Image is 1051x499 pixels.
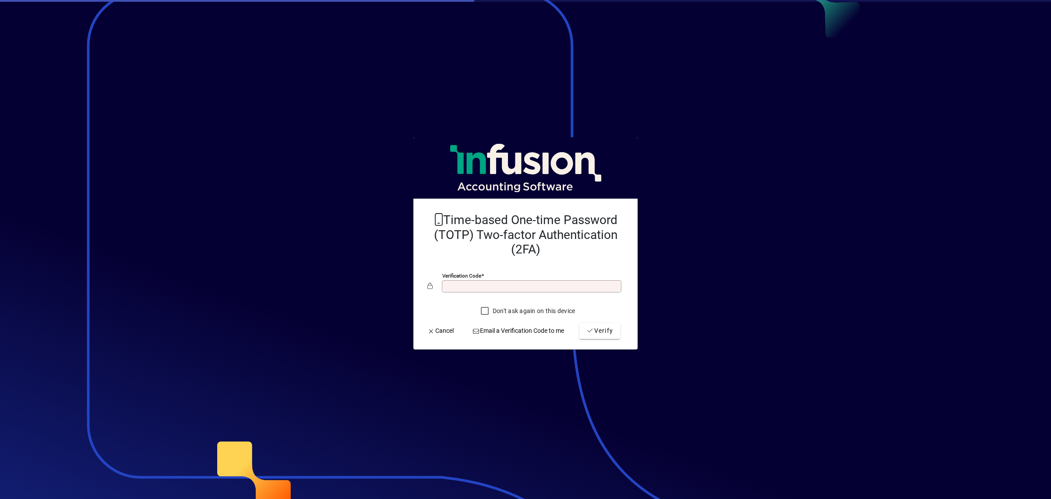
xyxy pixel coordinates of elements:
[424,323,457,339] button: Cancel
[442,273,481,279] mat-label: Verification code
[491,307,575,315] label: Don't ask again on this device
[579,323,620,339] button: Verify
[586,326,613,335] span: Verify
[427,213,624,257] h2: Time-based One-time Password (TOTP) Two-factor Authentication (2FA)
[473,326,564,335] span: Email a Verification Code to me
[469,323,568,339] button: Email a Verification Code to me
[427,326,454,335] span: Cancel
